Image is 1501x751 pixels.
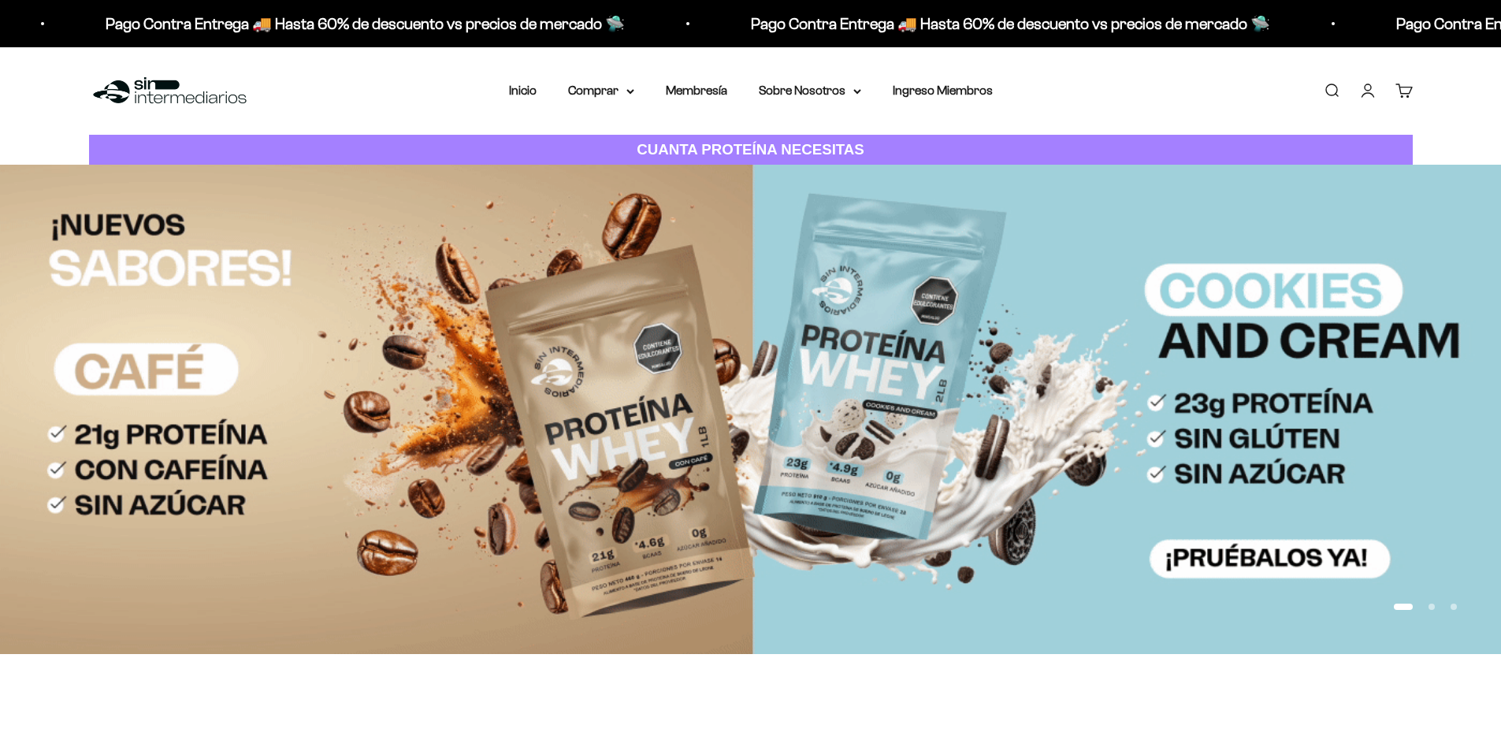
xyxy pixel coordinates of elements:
[745,11,1265,36] p: Pago Contra Entrega 🚚 Hasta 60% de descuento vs precios de mercado 🛸
[893,84,993,97] a: Ingreso Miembros
[509,84,537,97] a: Inicio
[637,141,864,158] strong: CUANTA PROTEÍNA NECESITAS
[759,80,861,101] summary: Sobre Nosotros
[100,11,619,36] p: Pago Contra Entrega 🚚 Hasta 60% de descuento vs precios de mercado 🛸
[666,84,727,97] a: Membresía
[568,80,634,101] summary: Comprar
[89,135,1413,165] a: CUANTA PROTEÍNA NECESITAS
